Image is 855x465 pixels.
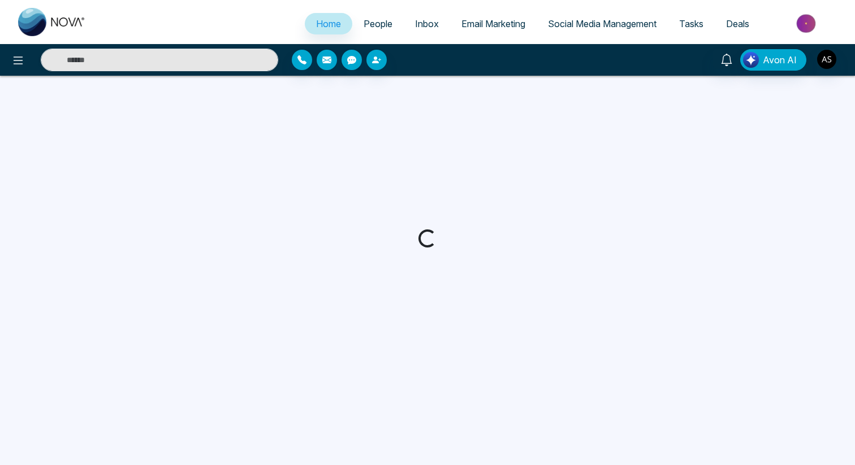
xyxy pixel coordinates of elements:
[18,8,86,36] img: Nova CRM Logo
[726,18,749,29] span: Deals
[743,52,759,68] img: Lead Flow
[404,13,450,34] a: Inbox
[763,53,797,67] span: Avon AI
[679,18,703,29] span: Tasks
[450,13,537,34] a: Email Marketing
[305,13,352,34] a: Home
[461,18,525,29] span: Email Marketing
[548,18,657,29] span: Social Media Management
[740,49,806,71] button: Avon AI
[316,18,341,29] span: Home
[715,13,761,34] a: Deals
[668,13,715,34] a: Tasks
[817,50,836,69] img: User Avatar
[364,18,392,29] span: People
[766,11,848,36] img: Market-place.gif
[352,13,404,34] a: People
[415,18,439,29] span: Inbox
[537,13,668,34] a: Social Media Management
